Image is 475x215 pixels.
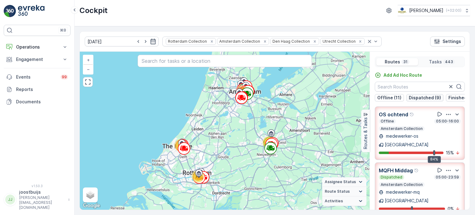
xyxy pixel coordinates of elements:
input: Search for tasks or a location [138,55,311,67]
p: Routes [385,59,400,65]
span: v 1.50.3 [4,184,71,188]
p: Engagement [16,56,58,62]
p: Offline (11) [377,95,401,101]
p: Add Ad Hoc Route [383,72,422,78]
p: Tasks [429,59,442,65]
summary: Route Status [322,187,366,196]
button: Dispatched (9) [406,94,443,101]
p: 99 [62,75,67,80]
button: [PERSON_NAME](+02:00) [398,5,470,16]
span: Activities [325,199,343,204]
p: 05:00-23:59 [435,175,460,180]
p: Dispatched [380,175,403,180]
span: Route Status [325,189,350,194]
p: Settings [443,38,461,45]
button: Operations [4,41,71,53]
img: logo [4,5,16,17]
p: [GEOGRAPHIC_DATA] [385,142,429,148]
a: Layers [83,188,97,202]
img: basis-logo_rgb2x.png [398,7,407,14]
p: medewerker-mq [385,189,420,195]
img: logo_light-DOdMpM7g.png [18,5,45,17]
div: Amsterdam Collection [217,38,261,44]
p: Finished (8) [448,95,474,101]
summary: Assignee Status [322,177,366,187]
p: Documents [16,99,68,105]
button: Settings [430,37,465,46]
p: 15 % [446,150,454,156]
p: joostbuijs [19,189,65,195]
div: Remove Utrecht Collection [357,39,364,44]
a: Reports [4,83,71,96]
img: Google [81,202,102,210]
button: Engagement [4,53,71,66]
a: Documents [4,96,71,108]
p: Amsterdam Collection [380,126,423,131]
a: Events99 [4,71,71,83]
p: Reports [16,86,68,92]
div: JJ [5,195,15,204]
div: Remove Rotterdam Collection [208,39,215,44]
p: Events [16,74,57,80]
p: medewerker-os [385,133,418,139]
p: MQFH Middag [379,167,413,174]
span: + [87,57,90,62]
div: Remove Amsterdam Collection [262,39,268,44]
button: Offline (11) [375,94,404,101]
p: ⌘B [60,28,66,33]
p: [PERSON_NAME][EMAIL_ADDRESS][DOMAIN_NAME] [19,195,65,210]
p: [PERSON_NAME] [409,7,443,14]
div: Help Tooltip Icon [409,112,414,117]
div: 266 [236,85,248,97]
a: Open this area in Google Maps (opens a new window) [81,202,102,210]
p: OS ochtend [379,111,408,118]
div: Den Haag Collection [271,38,311,44]
p: 0 % [447,206,454,212]
a: Add Ad Hoc Route [375,72,422,78]
div: 32 [174,139,187,152]
p: Offline [380,119,395,124]
a: Zoom Out [83,65,93,74]
div: Rotterdam Collection [166,38,208,44]
span: Assignee Status [325,179,356,184]
input: dd/mm/yyyy [85,37,159,46]
div: 84% [428,156,441,163]
div: Remove Den Haag Collection [311,39,318,44]
p: 31 [403,59,408,64]
button: JJjoostbuijs[PERSON_NAME][EMAIL_ADDRESS][DOMAIN_NAME] [4,189,71,210]
summary: Activities [322,196,366,206]
p: 05:00-16:00 [435,119,460,124]
p: Routes & Tasks [362,117,369,149]
p: ( +02:00 ) [446,8,461,13]
span: − [87,67,90,72]
p: Amsterdam Collection [380,182,423,187]
div: Help Tooltip Icon [414,168,419,173]
input: Search Routes [375,82,465,92]
p: [GEOGRAPHIC_DATA] [385,198,429,204]
a: Zoom In [83,55,93,65]
div: 75 [192,170,204,183]
p: 443 [444,59,454,64]
p: Cockpit [79,6,108,15]
p: Operations [16,44,58,50]
div: Utrecht Collection [321,38,357,44]
p: Dispatched (9) [409,95,441,101]
div: 70 [263,136,275,149]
